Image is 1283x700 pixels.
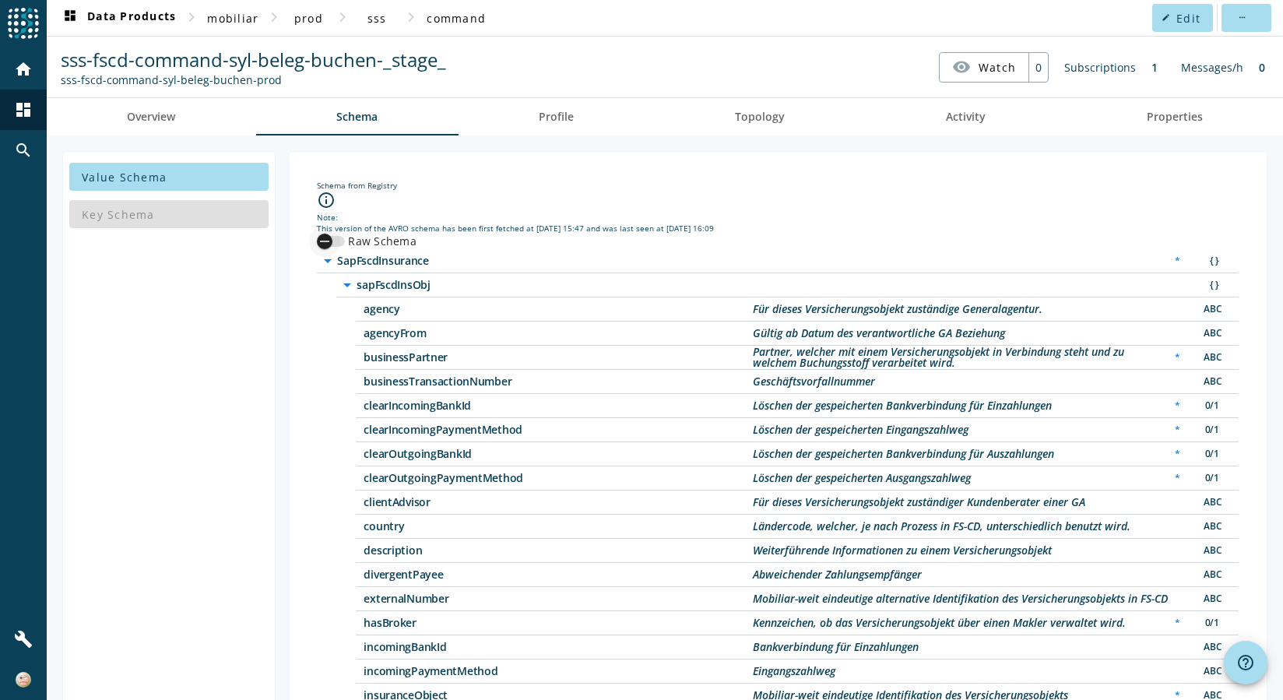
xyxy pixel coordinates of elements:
i: arrow_drop_down [338,276,357,294]
div: Required [1167,253,1188,269]
mat-icon: build [14,630,33,649]
div: Description [753,521,1130,532]
div: Note: [317,212,1239,223]
span: /sapFscdInsObj/divergentPayee [364,569,753,580]
span: /sapFscdInsObj/clearOutgoingBankId [364,448,753,459]
div: 1 [1144,52,1165,83]
mat-icon: edit [1162,13,1170,22]
div: This version of the AVRO schema has been first fetched at [DATE] 15:47 and was last seen at [DATE... [317,223,1239,234]
span: Value Schema [82,170,167,185]
mat-icon: dashboard [14,100,33,119]
div: Description [753,545,1052,556]
div: Description [753,304,1042,315]
div: 0 [1251,52,1273,83]
div: Description [753,448,1054,459]
span: sss [367,11,387,26]
div: Boolean [1196,615,1227,631]
mat-icon: chevron_right [333,8,352,26]
div: Kafka Topic: sss-fscd-command-syl-beleg-buchen-prod [61,72,446,87]
span: Activity [946,111,986,122]
div: Required [1167,446,1188,463]
span: mobiliar [207,11,258,26]
mat-icon: visibility [952,58,971,76]
span: Edit [1176,11,1200,26]
mat-icon: chevron_right [402,8,420,26]
span: /sapFscdInsObj/hasBroker [364,617,753,628]
div: Description [753,593,1168,604]
mat-icon: dashboard [61,9,79,27]
div: Description [753,569,922,580]
div: String [1196,350,1227,366]
div: Schema from Registry [317,180,1239,191]
div: Required [1167,422,1188,438]
div: Required [1167,470,1188,487]
span: Schema [336,111,378,122]
button: mobiliar [201,4,265,32]
span: /sapFscdInsObj/clearIncomingBankId [364,400,753,411]
div: Description [753,497,1085,508]
div: Boolean [1196,422,1227,438]
span: Overview [127,111,175,122]
span: Watch [979,54,1016,81]
span: /sapFscdInsObj/country [364,521,753,532]
div: Object [1196,253,1227,269]
span: prod [294,11,323,26]
div: String [1196,374,1227,390]
div: Messages/h [1173,52,1251,83]
span: /sapFscdInsObj/incomingPaymentMethod [364,666,753,677]
button: Edit [1152,4,1213,32]
mat-icon: more_horiz [1237,13,1246,22]
span: Data Products [61,9,176,27]
div: Description [753,346,1163,368]
div: String [1196,325,1227,342]
div: Subscriptions [1056,52,1144,83]
div: String [1196,301,1227,318]
img: spoud-logo.svg [8,8,39,39]
span: sss-fscd-command-syl-beleg-buchen-_stage_ [61,47,446,72]
span: /sapFscdInsObj/incomingBankId [364,642,753,653]
button: Watch [940,53,1028,81]
button: prod [283,4,333,32]
span: Profile [539,111,574,122]
mat-icon: search [14,141,33,160]
div: Description [753,400,1052,411]
div: String [1196,494,1227,511]
div: String [1196,639,1227,656]
div: Boolean [1196,446,1227,463]
div: Description [753,617,1126,628]
div: Description [753,376,875,387]
button: command [420,4,492,32]
div: Description [753,473,971,484]
span: /sapFscdInsObj/clearIncomingPaymentMethod [364,424,753,435]
div: String [1196,567,1227,583]
div: Boolean [1196,470,1227,487]
span: Topology [735,111,785,122]
img: 5d82dd6ee0760f8cd05a914245c43748 [16,672,31,688]
div: Description [753,666,835,677]
div: Boolean [1196,398,1227,414]
span: /sapFscdInsObj/businessPartner [364,352,753,363]
span: /sapFscdInsObj/description [364,545,753,556]
span: /sapFscdInsObj/agencyFrom [364,328,753,339]
i: info_outline [317,191,336,209]
div: Required [1167,615,1188,631]
label: Raw Schema [345,234,417,249]
mat-icon: help_outline [1236,653,1255,672]
button: Data Products [54,4,182,32]
span: /sapFscdInsObj/agency [364,304,753,315]
button: sss [352,4,402,32]
mat-icon: home [14,60,33,79]
div: Object [1196,277,1227,294]
span: /sapFscdInsObj/clientAdvisor [364,497,753,508]
button: Value Schema [69,163,269,191]
span: /sapFscdInsObj [357,280,746,290]
div: String [1196,591,1227,607]
div: Description [753,328,1005,339]
mat-icon: chevron_right [265,8,283,26]
span: /sapFscdInsObj/businessTransactionNumber [364,376,753,387]
div: Required [1167,350,1188,366]
div: String [1196,663,1227,680]
span: command [427,11,486,26]
div: Required [1167,398,1188,414]
span: / [337,255,726,266]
